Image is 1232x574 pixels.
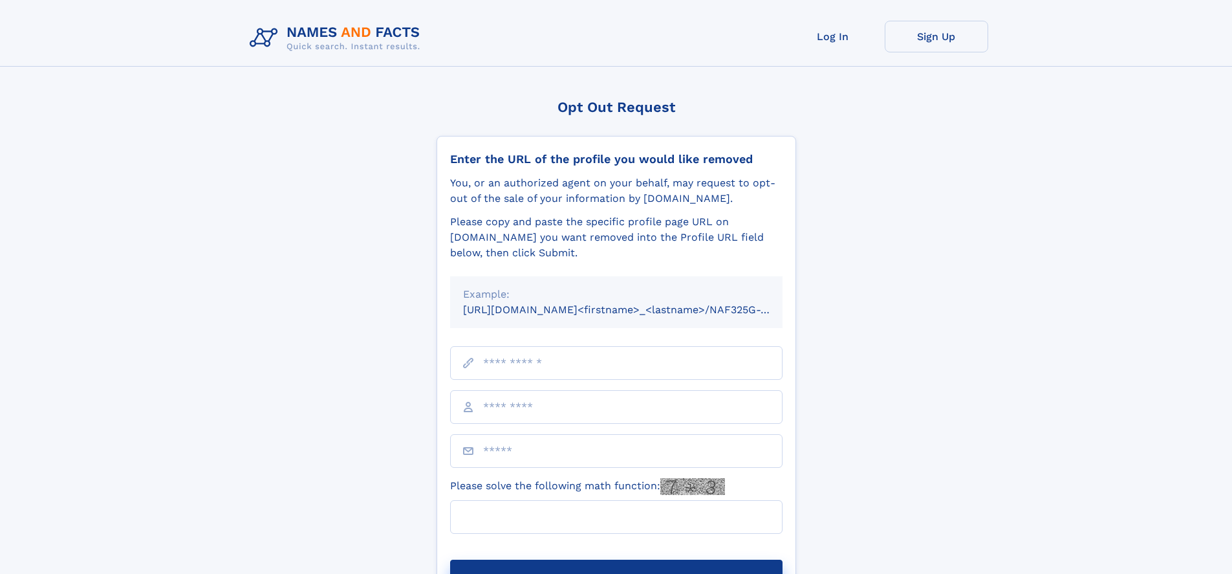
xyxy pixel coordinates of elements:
[450,478,725,495] label: Please solve the following math function:
[244,21,431,56] img: Logo Names and Facts
[450,214,783,261] div: Please copy and paste the specific profile page URL on [DOMAIN_NAME] you want removed into the Pr...
[885,21,988,52] a: Sign Up
[463,287,770,302] div: Example:
[437,99,796,115] div: Opt Out Request
[781,21,885,52] a: Log In
[450,152,783,166] div: Enter the URL of the profile you would like removed
[450,175,783,206] div: You, or an authorized agent on your behalf, may request to opt-out of the sale of your informatio...
[463,304,807,316] small: [URL][DOMAIN_NAME]<firstname>_<lastname>/NAF325G-xxxxxxxx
